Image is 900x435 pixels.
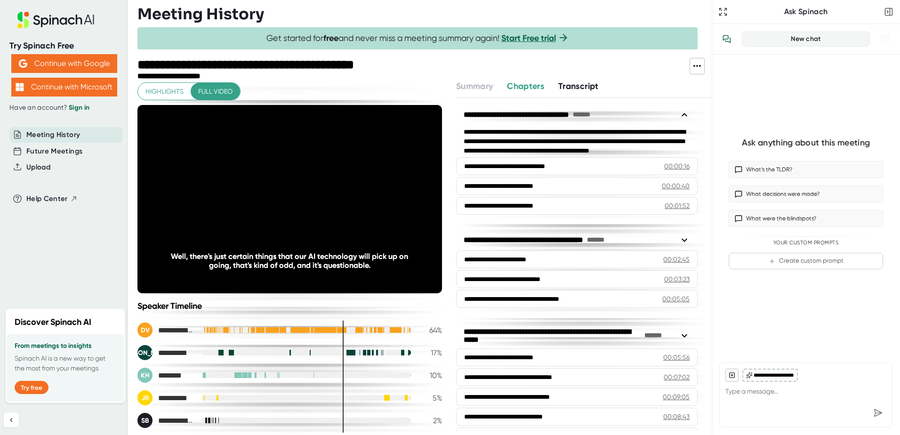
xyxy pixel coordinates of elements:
button: What’s the TLDR? [729,161,883,178]
button: Summary [456,80,493,93]
button: Try free [15,381,48,394]
b: free [323,33,338,43]
button: Continue with Microsoft [11,78,117,97]
button: Continue with Google [11,54,117,73]
div: 00:00:16 [664,161,690,171]
div: [PERSON_NAME] [137,345,153,360]
div: 00:09:05 [663,392,690,402]
button: Chapters [507,80,544,93]
h2: Discover Spinach AI [15,316,91,329]
div: 10 % [418,371,442,380]
button: Upload [26,162,50,173]
button: Help Center [26,193,78,204]
button: Collapse sidebar [4,412,19,427]
div: 00:02:45 [663,255,690,264]
a: Sign in [69,104,89,112]
div: Steve Bordner [137,413,194,428]
span: Highlights [145,86,184,97]
h3: Meeting History [137,5,264,23]
button: Full video [191,83,240,100]
div: Ask anything about this meeting [742,137,870,148]
div: Try Spinach Free [9,40,119,51]
div: 00:05:56 [663,353,690,362]
span: Help Center [26,193,68,204]
div: SB [137,413,153,428]
button: View conversation history [717,30,736,48]
div: 00:07:02 [664,372,690,382]
div: JR [137,390,153,405]
button: Transcript [558,80,599,93]
div: DV [137,322,153,338]
div: KH [137,368,153,383]
div: 00:00:40 [662,181,690,191]
div: Speaker Timeline [137,301,442,311]
span: Chapters [507,81,544,91]
button: Close conversation sidebar [882,5,895,18]
button: Highlights [138,83,191,100]
button: What were the blindspots? [729,210,883,227]
span: Get started for and never miss a meeting summary again! [266,33,569,44]
span: Full video [198,86,233,97]
div: 00:03:23 [664,274,690,284]
div: Ask Spinach [730,7,882,16]
button: Future Meetings [26,146,82,157]
div: 2 % [418,416,442,425]
span: Summary [456,81,493,91]
button: What decisions were made? [729,185,883,202]
div: 00:08:43 [663,412,690,421]
div: Well, there's just certain things that our AI technology will pick up on going, that's kind of od... [168,252,411,270]
p: Spinach AI is a new way to get the most from your meetings [15,354,116,373]
span: Transcript [558,81,599,91]
button: Create custom prompt [729,253,883,269]
button: Meeting History [26,129,80,140]
button: Expand to Ask Spinach page [716,5,730,18]
div: Your Custom Prompts [729,240,883,246]
div: 00:01:52 [665,201,690,210]
div: 5 % [418,394,442,403]
div: Have an account? [9,104,119,112]
div: Send message [869,404,886,421]
h3: From meetings to insights [15,342,116,350]
a: Start Free trial [501,33,556,43]
div: 00:05:05 [662,294,690,304]
div: Jeff Reese [137,390,194,405]
div: 17 % [418,348,442,357]
img: Aehbyd4JwY73AAAAAElFTkSuQmCC [19,59,27,68]
div: 64 % [418,326,442,335]
div: New chat [748,35,864,43]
